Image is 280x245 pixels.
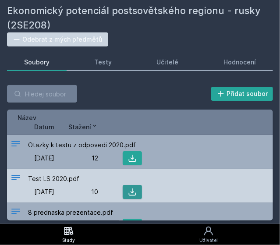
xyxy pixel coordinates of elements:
[62,237,75,244] div: Study
[54,188,98,196] div: 10
[34,188,54,196] span: [DATE]
[68,122,98,131] button: Stažení
[7,85,77,103] input: Hledej soubor
[34,122,54,131] button: Datum
[68,122,91,131] span: Stažení
[77,53,129,71] a: Testy
[28,174,79,183] span: Test LS 2020.pdf
[11,172,21,185] div: PDF
[54,154,98,163] div: 12
[94,58,112,67] div: Testy
[7,4,273,32] h2: Ekonomický potenciál postsovětského regionu - rusky (2SE208)
[140,53,196,71] a: Učitelé
[28,208,113,217] span: 8 prednaska prezentace.pdf
[11,138,21,151] div: PDF
[24,58,50,67] div: Soubory
[199,237,218,244] div: Uživatel
[211,87,273,101] button: Přidat soubor
[206,53,273,71] a: Hodnocení
[223,58,256,67] div: Hodnocení
[18,113,36,122] button: Název
[137,224,280,245] a: Uživatel
[28,141,136,149] span: Otazky k testu z odpovedi 2020.pdf
[11,206,21,219] div: PDF
[7,53,67,71] a: Soubory
[34,154,54,163] span: [DATE]
[157,58,179,67] div: Učitelé
[7,32,108,46] button: Odebrat z mých předmětů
